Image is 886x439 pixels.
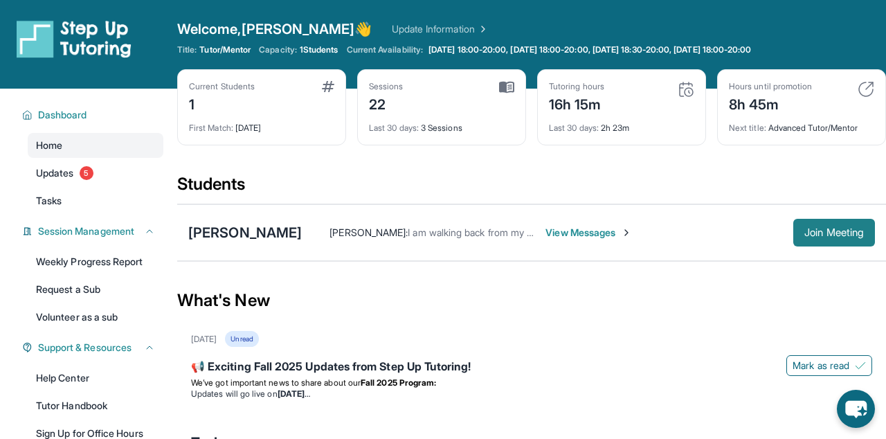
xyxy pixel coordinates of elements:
[793,219,875,247] button: Join Meeting
[191,377,361,388] span: We’ve got important news to share about our
[36,138,62,152] span: Home
[392,22,489,36] a: Update Information
[369,92,404,114] div: 22
[80,166,93,180] span: 5
[549,114,694,134] div: 2h 23m
[549,92,604,114] div: 16h 15m
[28,133,163,158] a: Home
[177,173,886,204] div: Students
[28,393,163,418] a: Tutor Handbook
[177,44,197,55] span: Title:
[278,388,310,399] strong: [DATE]
[225,331,258,347] div: Unread
[189,92,255,114] div: 1
[28,188,163,213] a: Tasks
[786,355,872,376] button: Mark as read
[38,108,87,122] span: Dashboard
[191,358,872,377] div: 📢 Exciting Fall 2025 Updates from Step Up Tutoring!
[621,227,632,238] img: Chevron-Right
[189,81,255,92] div: Current Students
[33,224,155,238] button: Session Management
[729,114,874,134] div: Advanced Tutor/Mentor
[426,44,754,55] a: [DATE] 18:00-20:00, [DATE] 18:00-20:00, [DATE] 18:30-20:00, [DATE] 18:00-20:00
[28,277,163,302] a: Request a Sub
[199,44,251,55] span: Tutor/Mentor
[793,359,849,373] span: Mark as read
[36,166,74,180] span: Updates
[545,226,632,240] span: View Messages
[858,81,874,98] img: card
[259,44,297,55] span: Capacity:
[729,81,812,92] div: Hours until promotion
[188,223,302,242] div: [PERSON_NAME]
[369,81,404,92] div: Sessions
[28,366,163,391] a: Help Center
[36,194,62,208] span: Tasks
[189,114,334,134] div: [DATE]
[33,341,155,355] button: Support & Resources
[499,81,514,93] img: card
[678,81,694,98] img: card
[475,22,489,36] img: Chevron Right
[33,108,155,122] button: Dashboard
[191,388,872,400] li: Updates will go live on
[300,44,338,55] span: 1 Students
[369,114,514,134] div: 3 Sessions
[837,390,875,428] button: chat-button
[729,92,812,114] div: 8h 45m
[17,19,132,58] img: logo
[361,377,436,388] strong: Fall 2025 Program:
[177,19,372,39] span: Welcome, [PERSON_NAME] 👋
[549,123,599,133] span: Last 30 days :
[804,229,864,237] span: Join Meeting
[28,305,163,330] a: Volunteer as a sub
[428,44,751,55] span: [DATE] 18:00-20:00, [DATE] 18:00-20:00, [DATE] 18:30-20:00, [DATE] 18:00-20:00
[855,360,866,371] img: Mark as read
[191,334,217,345] div: [DATE]
[177,270,886,331] div: What's New
[322,81,334,92] img: card
[28,161,163,186] a: Updates5
[729,123,766,133] span: Next title :
[329,226,408,238] span: [PERSON_NAME] :
[38,224,134,238] span: Session Management
[189,123,233,133] span: First Match :
[28,249,163,274] a: Weekly Progress Report
[38,341,132,355] span: Support & Resources
[408,226,642,238] span: I am walking back from my class. We can try for 5:50?
[549,81,604,92] div: Tutoring hours
[347,44,423,55] span: Current Availability:
[369,123,419,133] span: Last 30 days :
